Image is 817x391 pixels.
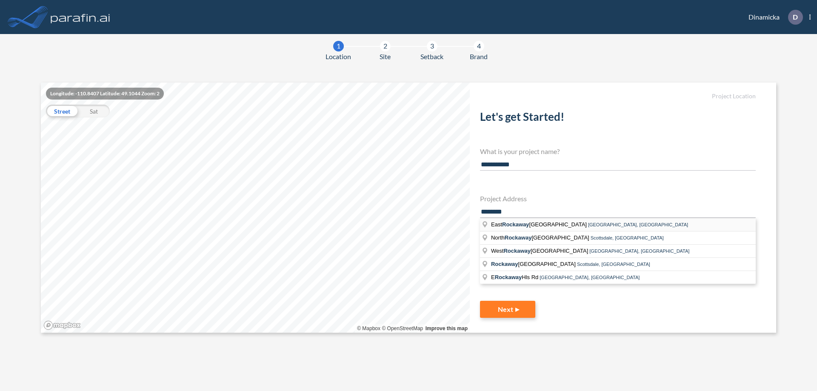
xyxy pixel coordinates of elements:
[577,262,650,267] span: Scottsdale, [GEOGRAPHIC_DATA]
[480,93,756,100] h5: Project Location
[502,221,529,228] span: Rockaway
[491,221,588,228] span: East [GEOGRAPHIC_DATA]
[382,325,423,331] a: OpenStreetMap
[474,41,484,51] div: 4
[480,194,756,203] h4: Project Address
[470,51,488,62] span: Brand
[505,234,532,241] span: Rockaway
[793,13,798,21] p: D
[43,320,81,330] a: Mapbox homepage
[78,105,110,117] div: Sat
[420,51,443,62] span: Setback
[427,41,437,51] div: 3
[357,325,380,331] a: Mapbox
[491,248,589,254] span: West [GEOGRAPHIC_DATA]
[591,235,664,240] span: Scottsdale, [GEOGRAPHIC_DATA]
[588,222,688,227] span: [GEOGRAPHIC_DATA], [GEOGRAPHIC_DATA]
[426,325,468,331] a: Improve this map
[480,110,756,127] h2: Let's get Started!
[480,147,756,155] h4: What is your project name?
[491,261,518,267] span: Rockaway
[736,10,811,25] div: Dinamicka
[326,51,351,62] span: Location
[333,41,344,51] div: 1
[41,83,470,333] canvas: Map
[491,261,577,267] span: [GEOGRAPHIC_DATA]
[49,9,112,26] img: logo
[491,274,540,280] span: E Hls Rd
[491,234,591,241] span: North [GEOGRAPHIC_DATA]
[380,41,391,51] div: 2
[480,301,535,318] button: Next
[495,274,522,280] span: Rockaway
[46,105,78,117] div: Street
[540,275,640,280] span: [GEOGRAPHIC_DATA], [GEOGRAPHIC_DATA]
[46,88,164,100] div: Longitude: -110.8407 Latitude: 49.1044 Zoom: 2
[503,248,531,254] span: Rockaway
[380,51,391,62] span: Site
[589,248,689,254] span: [GEOGRAPHIC_DATA], [GEOGRAPHIC_DATA]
